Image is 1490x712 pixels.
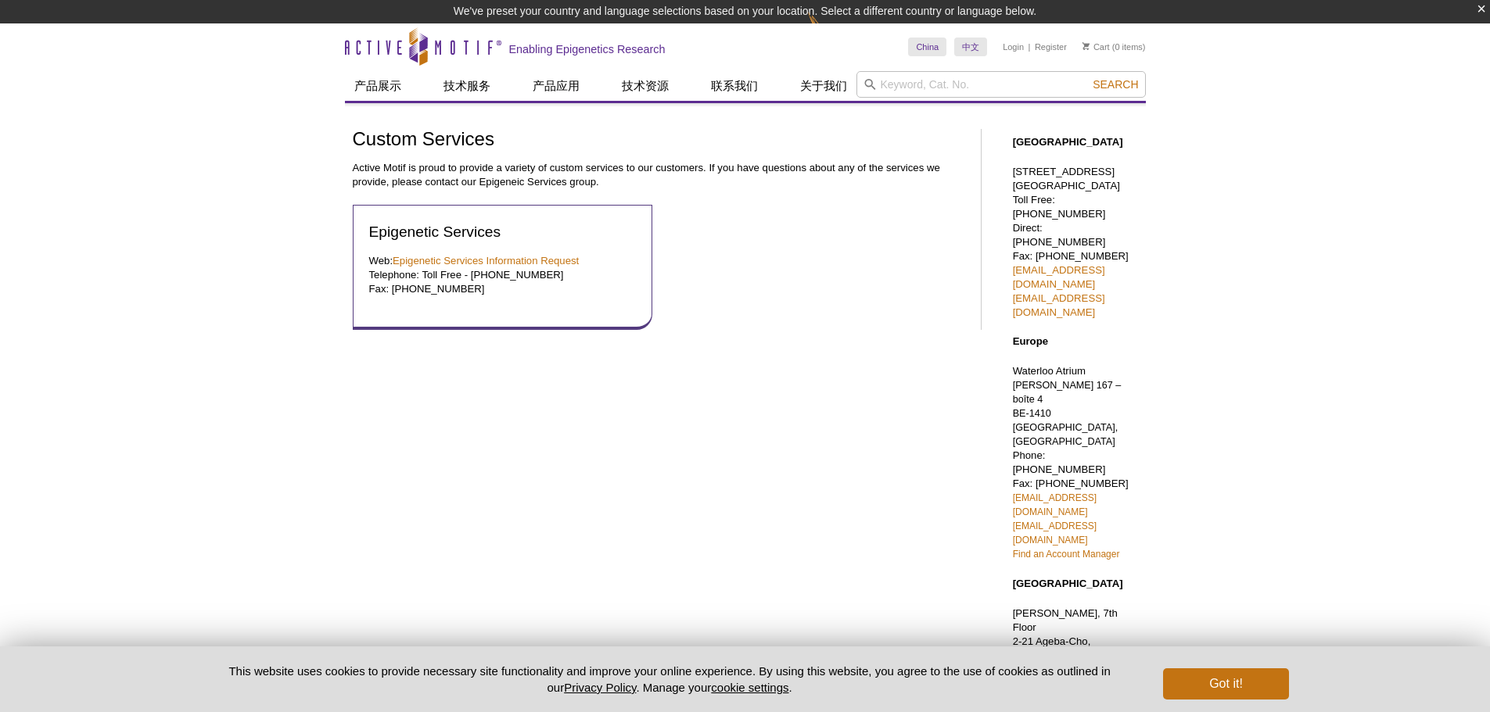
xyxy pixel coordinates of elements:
span: [PERSON_NAME] 167 – boîte 4 BE-1410 [GEOGRAPHIC_DATA], [GEOGRAPHIC_DATA] [1013,380,1122,447]
a: 联系我们 [702,71,767,101]
a: [EMAIL_ADDRESS][DOMAIN_NAME] [1013,264,1105,290]
li: (0 items) [1082,38,1146,56]
a: [EMAIL_ADDRESS][DOMAIN_NAME] [1013,492,1097,517]
p: Waterloo Atrium Phone: [PHONE_NUMBER] Fax: [PHONE_NUMBER] [1013,364,1138,561]
p: [STREET_ADDRESS] [GEOGRAPHIC_DATA] Toll Free: [PHONE_NUMBER] Direct: [PHONE_NUMBER] Fax: [PHONE_N... [1013,165,1138,320]
a: 技术资源 [612,71,678,101]
img: Your Cart [1082,42,1090,50]
a: 关于我们 [791,71,856,101]
strong: [GEOGRAPHIC_DATA] [1013,136,1123,148]
button: Search [1088,77,1143,91]
p: This website uses cookies to provide necessary site functionality and improve your online experie... [202,663,1138,696]
span: Search [1093,78,1138,91]
p: Active Motif is proud to provide a variety of custom services to our customers. If you have quest... [353,161,965,189]
a: [EMAIL_ADDRESS][DOMAIN_NAME] [1013,292,1105,318]
a: Find an Account Manager [1013,549,1120,560]
a: China [908,38,946,56]
h1: Custom Services [353,129,965,152]
a: Epigenetic Services Information Request [393,255,579,267]
button: cookie settings [711,681,788,694]
input: Keyword, Cat. No. [856,71,1146,98]
a: 技术服务 [434,71,500,101]
a: 产品应用 [523,71,589,101]
button: Got it! [1163,668,1288,699]
a: 中文 [954,38,987,56]
a: Cart [1082,41,1110,52]
h2: Enabling Epigenetics Research [509,42,666,56]
strong: Europe [1013,335,1048,347]
a: Register [1035,41,1067,52]
a: 产品展示 [345,71,411,101]
strong: [GEOGRAPHIC_DATA] [1013,578,1123,589]
img: Change Here [808,12,849,48]
a: Login [1003,41,1024,52]
p: Web: Telephone: Toll Free - [PHONE_NUMBER] Fax: [PHONE_NUMBER] [369,254,637,296]
h2: Epigenetic Services [369,221,637,242]
li: | [1029,38,1031,56]
a: [EMAIL_ADDRESS][DOMAIN_NAME] [1013,521,1097,546]
a: Privacy Policy [564,681,636,694]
